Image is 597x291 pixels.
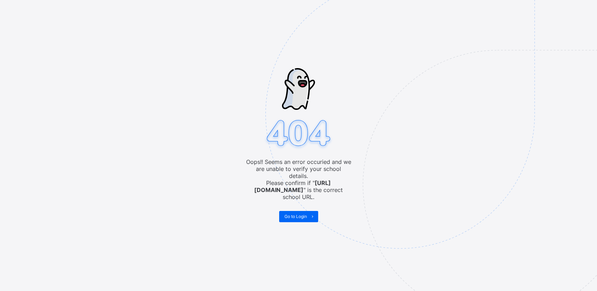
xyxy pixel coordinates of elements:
span: Go to Login [284,214,307,219]
img: 404.8bbb34c871c4712298a25e20c4dc75c7.svg [264,118,333,150]
span: Oops!! Seems an error occuried and we are unable to verify your school details. [246,158,351,179]
b: [URL][DOMAIN_NAME] [254,179,331,193]
span: Please confirm if " " is the correct school URL. [246,179,351,200]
